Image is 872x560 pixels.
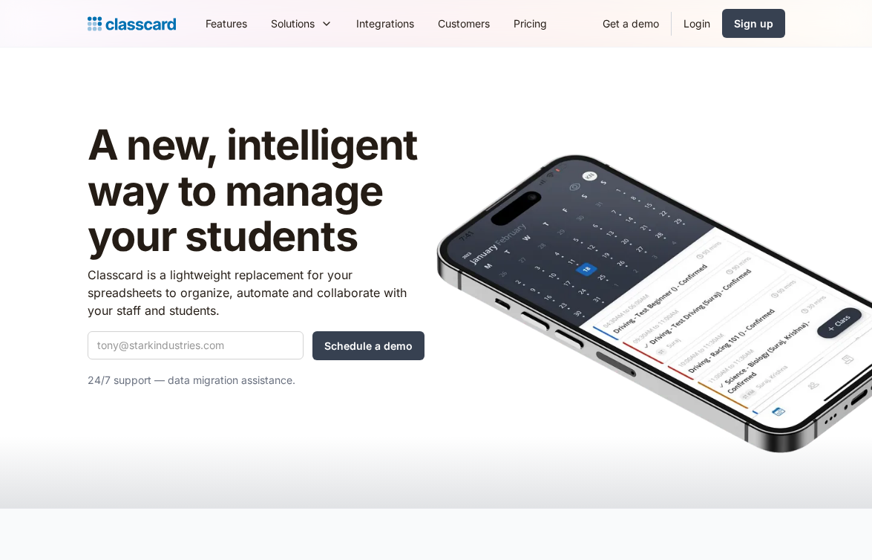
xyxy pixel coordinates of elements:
[88,371,424,389] p: 24/7 support — data migration assistance.
[344,7,426,40] a: Integrations
[88,13,176,34] a: home
[88,331,424,360] form: Quick Demo Form
[502,7,559,40] a: Pricing
[426,7,502,40] a: Customers
[672,7,722,40] a: Login
[259,7,344,40] div: Solutions
[734,16,773,31] div: Sign up
[591,7,671,40] a: Get a demo
[194,7,259,40] a: Features
[271,16,315,31] div: Solutions
[722,9,785,38] a: Sign up
[88,123,424,260] h1: A new, intelligent way to manage your students
[88,331,304,359] input: tony@starkindustries.com
[88,266,424,319] p: Classcard is a lightweight replacement for your spreadsheets to organize, automate and collaborat...
[312,331,424,360] input: Schedule a demo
